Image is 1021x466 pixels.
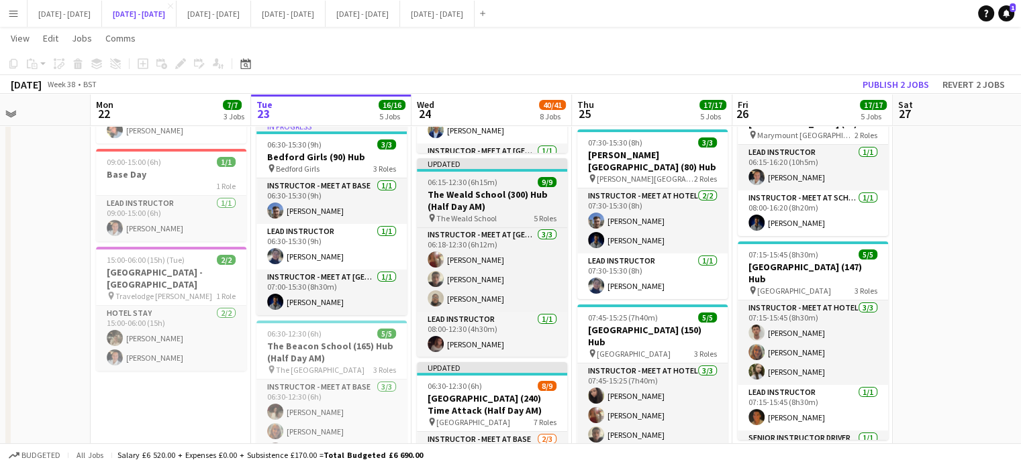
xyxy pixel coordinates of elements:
[373,365,396,375] span: 3 Roles
[400,1,475,27] button: [DATE] - [DATE]
[276,365,364,375] span: The [GEOGRAPHIC_DATA]
[577,188,728,253] app-card-role: Instructor - Meet at Hotel2/207:30-15:30 (8h)[PERSON_NAME][PERSON_NAME]
[736,106,748,121] span: 26
[417,143,567,189] app-card-role: Instructor - Meet at [GEOGRAPHIC_DATA]1/1
[21,451,60,460] span: Budgeted
[43,32,58,44] span: Edit
[256,270,407,315] app-card-role: Instructor - Meet at [GEOGRAPHIC_DATA]1/107:00-15:30 (8h30m)[PERSON_NAME]
[96,168,246,180] h3: Base Day
[324,450,423,460] span: Total Budgeted £6 690.00
[738,99,748,111] span: Fri
[748,249,818,259] span: 07:15-15:45 (8h30m)
[276,164,320,174] span: Bedford Girls
[417,99,434,111] span: Wed
[417,227,567,312] app-card-role: Instructor - Meet at [GEOGRAPHIC_DATA]3/306:18-12:30 (6h12m)[PERSON_NAME][PERSON_NAME][PERSON_NAME]
[417,158,567,169] div: Updated
[738,190,888,236] app-card-role: Instructor - Meet at School1/108:00-16:20 (8h20m)[PERSON_NAME]
[540,111,565,121] div: 8 Jobs
[597,174,694,184] span: [PERSON_NAME][GEOGRAPHIC_DATA]
[83,79,97,89] div: BST
[597,349,671,359] span: [GEOGRAPHIC_DATA]
[326,1,400,27] button: [DATE] - [DATE]
[896,106,913,121] span: 27
[216,291,236,301] span: 1 Role
[105,32,136,44] span: Comms
[855,286,877,296] span: 3 Roles
[538,381,556,391] span: 8/9
[538,177,556,187] span: 9/9
[216,181,236,191] span: 1 Role
[96,149,246,241] app-job-card: 09:00-15:00 (6h)1/1Base Day1 RoleLead Instructor1/109:00-15:00 (6h)[PERSON_NAME]
[577,129,728,299] app-job-card: 07:30-15:30 (8h)3/3[PERSON_NAME][GEOGRAPHIC_DATA] (80) Hub [PERSON_NAME][GEOGRAPHIC_DATA]2 RolesI...
[694,349,717,359] span: 3 Roles
[100,30,141,47] a: Comms
[694,174,717,184] span: 2 Roles
[379,100,405,110] span: 16/16
[256,99,273,111] span: Tue
[224,111,244,121] div: 3 Jobs
[577,149,728,173] h3: [PERSON_NAME][GEOGRAPHIC_DATA] (80) Hub
[577,363,728,448] app-card-role: Instructor - Meet at Hotel3/307:45-15:25 (7h40m)[PERSON_NAME][PERSON_NAME][PERSON_NAME]
[757,130,855,140] span: Marymount [GEOGRAPHIC_DATA]
[428,177,497,187] span: 06:15-12:30 (6h15m)
[415,106,434,121] span: 24
[256,121,407,315] div: In progress06:30-15:30 (9h)3/3Bedford Girls (90) Hub Bedford Girls3 RolesInstructor - Meet at Bas...
[417,312,567,357] app-card-role: Lead Instructor1/108:00-12:30 (4h30m)[PERSON_NAME]
[937,76,1010,93] button: Revert 2 jobs
[539,100,566,110] span: 40/41
[223,100,242,110] span: 7/7
[698,312,717,323] span: 5/5
[28,1,102,27] button: [DATE] - [DATE]
[256,151,407,163] h3: Bedford Girls (90) Hub
[757,286,831,296] span: [GEOGRAPHIC_DATA]
[96,266,246,290] h3: [GEOGRAPHIC_DATA] - [GEOGRAPHIC_DATA]
[436,213,497,223] span: The Weald School
[738,241,888,440] app-job-card: 07:15-15:45 (8h30m)5/5[GEOGRAPHIC_DATA] (147) Hub [GEOGRAPHIC_DATA]3 RolesInstructor - Meet at Ho...
[256,224,407,270] app-card-role: Lead Instructor1/106:30-15:30 (9h)[PERSON_NAME]
[44,79,78,89] span: Week 38
[377,329,396,339] span: 5/5
[738,261,888,285] h3: [GEOGRAPHIC_DATA] (147) Hub
[11,32,30,44] span: View
[861,111,886,121] div: 5 Jobs
[94,106,113,121] span: 22
[577,253,728,299] app-card-role: Lead Instructor1/107:30-15:30 (8h)[PERSON_NAME]
[96,306,246,371] app-card-role: Hotel Stay2/215:00-06:00 (15h)[PERSON_NAME][PERSON_NAME]
[38,30,64,47] a: Edit
[700,111,726,121] div: 5 Jobs
[699,100,726,110] span: 17/17
[377,139,396,150] span: 3/3
[898,99,913,111] span: Sat
[11,78,42,91] div: [DATE]
[436,417,510,427] span: [GEOGRAPHIC_DATA]
[115,291,212,301] span: Travelodge [PERSON_NAME]
[107,255,185,265] span: 15:00-06:00 (15h) (Tue)
[428,381,482,391] span: 06:30-12:30 (6h)
[417,362,567,373] div: Updated
[251,1,326,27] button: [DATE] - [DATE]
[96,196,246,241] app-card-role: Lead Instructor1/109:00-15:00 (6h)[PERSON_NAME]
[177,1,251,27] button: [DATE] - [DATE]
[267,329,322,339] span: 06:30-12:30 (6h)
[577,99,594,111] span: Thu
[256,340,407,364] h3: The Beacon School (165) Hub (Half Day AM)
[7,448,62,463] button: Budgeted
[698,137,717,148] span: 3/3
[998,5,1014,21] a: 1
[267,139,322,150] span: 06:30-15:30 (9h)
[72,32,92,44] span: Jobs
[96,247,246,371] app-job-card: 15:00-06:00 (15h) (Tue)2/2[GEOGRAPHIC_DATA] - [GEOGRAPHIC_DATA] Travelodge [PERSON_NAME]1 RoleHot...
[534,417,556,427] span: 7 Roles
[588,312,658,323] span: 07:45-15:25 (7h40m)
[417,158,567,357] app-job-card: Updated06:15-12:30 (6h15m)9/9The Weald School (300) Hub (Half Day AM) The Weald School5 Roles[PER...
[738,98,888,236] app-job-card: 06:15-16:20 (10h5m)2/2[GEOGRAPHIC_DATA] (33) Hub Marymount [GEOGRAPHIC_DATA]2 RolesLead Instructo...
[74,450,106,460] span: All jobs
[117,450,423,460] div: Salary £6 520.00 + Expenses £0.00 + Subsistence £170.00 =
[588,137,642,148] span: 07:30-15:30 (8h)
[217,157,236,167] span: 1/1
